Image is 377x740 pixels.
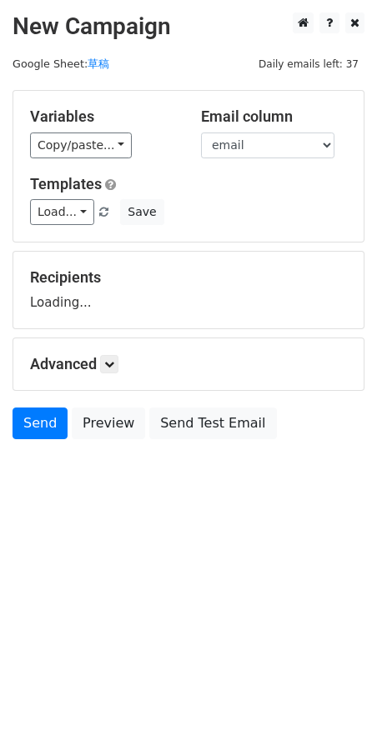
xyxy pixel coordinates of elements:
h5: Recipients [30,268,347,287]
h5: Email column [201,107,347,126]
a: Daily emails left: 37 [253,57,364,70]
h5: Advanced [30,355,347,373]
a: Send [13,407,68,439]
h5: Variables [30,107,176,126]
a: Copy/paste... [30,132,132,158]
button: Save [120,199,163,225]
a: Templates [30,175,102,192]
a: Preview [72,407,145,439]
a: Load... [30,199,94,225]
small: Google Sheet: [13,57,109,70]
a: 草稿 [88,57,109,70]
h2: New Campaign [13,12,364,41]
a: Send Test Email [149,407,276,439]
span: Daily emails left: 37 [253,55,364,73]
div: Loading... [30,268,347,312]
